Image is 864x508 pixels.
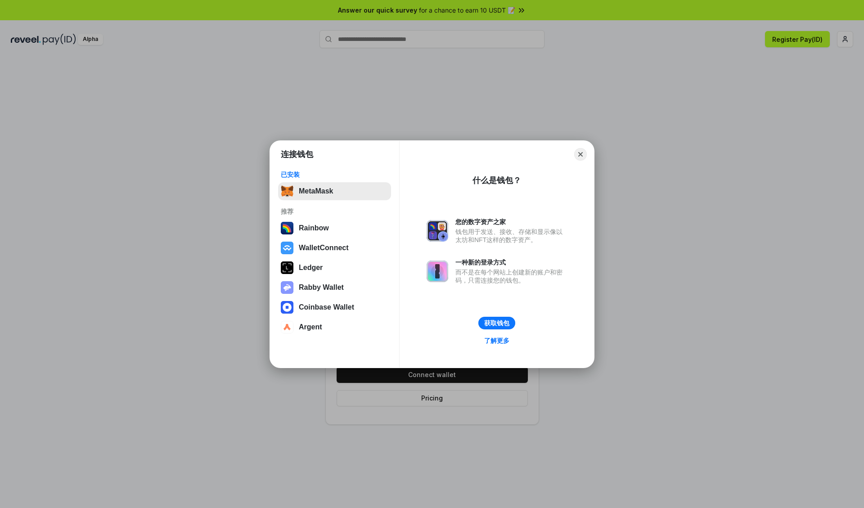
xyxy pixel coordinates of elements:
[299,264,323,272] div: Ledger
[455,268,567,284] div: 而不是在每个网站上创建新的账户和密码，只需连接您的钱包。
[299,283,344,292] div: Rabby Wallet
[281,149,313,160] h1: 连接钱包
[281,242,293,254] img: svg+xml,%3Csvg%20width%3D%2228%22%20height%3D%2228%22%20viewBox%3D%220%200%2028%2028%22%20fill%3D...
[281,222,293,234] img: svg+xml,%3Csvg%20width%3D%22120%22%20height%3D%22120%22%20viewBox%3D%220%200%20120%20120%22%20fil...
[299,303,354,311] div: Coinbase Wallet
[299,224,329,232] div: Rainbow
[281,281,293,294] img: svg+xml,%3Csvg%20xmlns%3D%22http%3A%2F%2Fwww.w3.org%2F2000%2Fsvg%22%20fill%3D%22none%22%20viewBox...
[278,182,391,200] button: MetaMask
[472,175,521,186] div: 什么是钱包？
[281,301,293,314] img: svg+xml,%3Csvg%20width%3D%2228%22%20height%3D%2228%22%20viewBox%3D%220%200%2028%2028%22%20fill%3D...
[299,323,322,331] div: Argent
[281,321,293,333] img: svg+xml,%3Csvg%20width%3D%2228%22%20height%3D%2228%22%20viewBox%3D%220%200%2028%2028%22%20fill%3D...
[278,279,391,297] button: Rabby Wallet
[281,171,388,179] div: 已安装
[455,218,567,226] div: 您的数字资产之家
[455,228,567,244] div: 钱包用于发送、接收、存储和显示像以太坊和NFT这样的数字资产。
[278,318,391,336] button: Argent
[455,258,567,266] div: 一种新的登录方式
[479,335,515,346] a: 了解更多
[281,261,293,274] img: svg+xml,%3Csvg%20xmlns%3D%22http%3A%2F%2Fwww.w3.org%2F2000%2Fsvg%22%20width%3D%2228%22%20height%3...
[484,337,509,345] div: 了解更多
[299,187,333,195] div: MetaMask
[281,185,293,198] img: svg+xml,%3Csvg%20fill%3D%22none%22%20height%3D%2233%22%20viewBox%3D%220%200%2035%2033%22%20width%...
[278,259,391,277] button: Ledger
[278,298,391,316] button: Coinbase Wallet
[299,244,349,252] div: WalletConnect
[478,317,515,329] button: 获取钱包
[278,239,391,257] button: WalletConnect
[427,220,448,242] img: svg+xml,%3Csvg%20xmlns%3D%22http%3A%2F%2Fwww.w3.org%2F2000%2Fsvg%22%20fill%3D%22none%22%20viewBox...
[281,207,388,216] div: 推荐
[574,148,587,161] button: Close
[278,219,391,237] button: Rainbow
[427,261,448,282] img: svg+xml,%3Csvg%20xmlns%3D%22http%3A%2F%2Fwww.w3.org%2F2000%2Fsvg%22%20fill%3D%22none%22%20viewBox...
[484,319,509,327] div: 获取钱包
